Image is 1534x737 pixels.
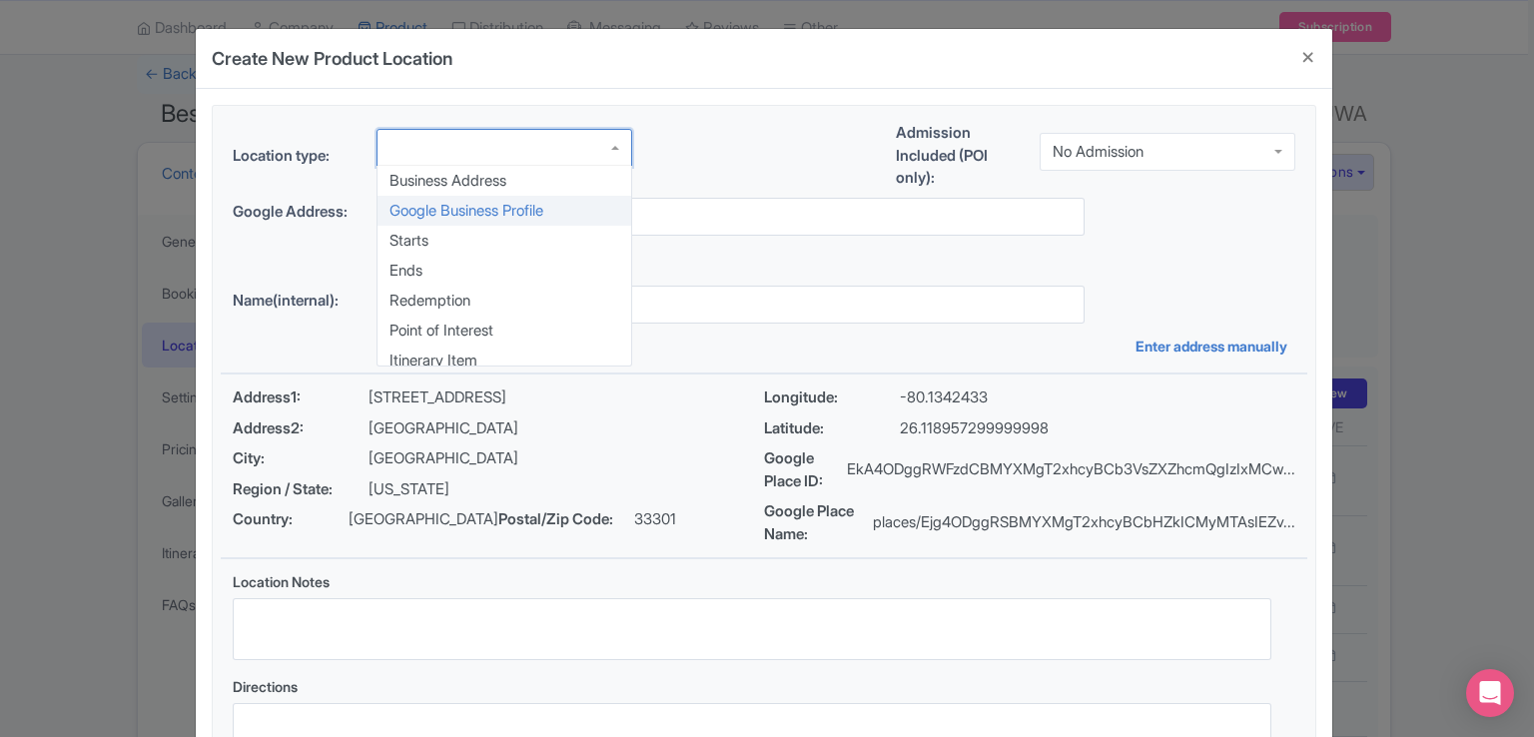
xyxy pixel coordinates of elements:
[764,417,900,440] span: Latitude:
[764,386,900,409] span: Longitude:
[1284,29,1332,86] button: Close
[377,198,1085,236] input: Search address
[233,145,361,168] label: Location type:
[764,447,847,492] span: Google Place ID:
[1053,143,1144,161] div: No Admission
[233,508,349,531] span: Country:
[233,447,369,470] span: City:
[896,122,1024,190] label: Admission Included (POI only):
[369,386,506,409] p: [STREET_ADDRESS]
[900,386,988,409] p: -80.1342433
[233,201,361,224] label: Google Address:
[634,508,676,531] p: 33301
[349,508,498,531] p: [GEOGRAPHIC_DATA]
[378,316,631,346] div: Point of Interest
[369,447,518,470] p: [GEOGRAPHIC_DATA]
[233,417,369,440] span: Address2:
[764,500,873,545] span: Google Place Name:
[498,508,634,531] span: Postal/Zip Code:
[212,45,452,72] h4: Create New Product Location
[369,417,518,440] p: [GEOGRAPHIC_DATA]
[369,478,449,501] p: [US_STATE]
[1136,336,1295,357] a: Enter address manually
[378,256,631,286] div: Ends
[847,458,1295,481] p: EkA4ODggRWFzdCBMYXMgT2xhcyBCb3VsZXZhcmQgIzIxMCw...
[233,478,369,501] span: Region / State:
[378,226,631,256] div: Starts
[378,196,631,226] div: Google Business Profile
[378,346,631,375] div: Itinerary Item
[233,290,361,313] label: Name(internal):
[378,286,631,316] div: Redemption
[233,678,298,695] span: Directions
[378,166,631,196] div: Business Address
[1466,669,1514,717] div: Open Intercom Messenger
[873,511,1295,534] p: places/Ejg4ODggRSBMYXMgT2xhcyBCbHZkICMyMTAsIEZv...
[233,386,369,409] span: Address1:
[900,417,1049,440] p: 26.118957299999998
[233,573,330,590] span: Location Notes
